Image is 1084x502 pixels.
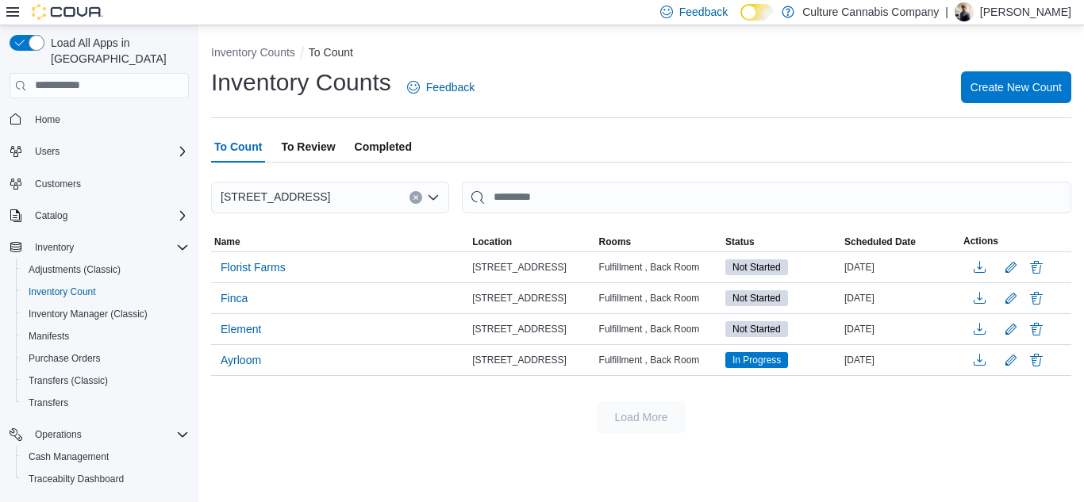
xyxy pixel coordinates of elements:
[22,305,154,324] a: Inventory Manager (Classic)
[221,352,261,368] span: Ayrloom
[22,349,189,368] span: Purchase Orders
[961,71,1071,103] button: Create New Count
[841,232,960,251] button: Scheduled Date
[214,348,267,372] button: Ayrloom
[29,174,87,194] a: Customers
[596,320,722,339] div: Fulfillment , Back Room
[401,71,481,103] a: Feedback
[3,205,195,227] button: Catalog
[1027,258,1046,277] button: Delete
[214,255,292,279] button: Florist Farms
[16,347,195,370] button: Purchase Orders
[35,428,82,441] span: Operations
[596,232,722,251] button: Rooms
[1027,289,1046,308] button: Delete
[596,351,722,370] div: Fulfillment , Back Room
[214,286,254,310] button: Finca
[980,2,1071,21] p: [PERSON_NAME]
[679,4,728,20] span: Feedback
[1001,286,1021,310] button: Edit count details
[426,79,475,95] span: Feedback
[309,46,353,59] button: To Count
[22,282,102,301] a: Inventory Count
[596,289,722,308] div: Fulfillment , Back Room
[1027,320,1046,339] button: Delete
[599,236,632,248] span: Rooms
[955,2,974,21] div: Chad Denson
[29,397,68,409] span: Transfers
[32,4,103,20] img: Cova
[22,327,189,346] span: Manifests
[29,238,189,257] span: Inventory
[35,241,74,254] span: Inventory
[29,285,96,298] span: Inventory Count
[732,291,781,305] span: Not Started
[22,469,189,489] span: Traceabilty Dashboard
[732,322,781,336] span: Not Started
[355,131,412,163] span: Completed
[22,327,75,346] a: Manifests
[35,145,60,158] span: Users
[29,109,189,129] span: Home
[221,187,330,206] span: [STREET_ADDRESS]
[597,401,686,433] button: Load More
[971,79,1062,95] span: Create New Count
[29,206,189,225] span: Catalog
[29,425,88,444] button: Operations
[29,174,189,194] span: Customers
[22,305,189,324] span: Inventory Manager (Classic)
[945,2,948,21] p: |
[29,110,67,129] a: Home
[472,354,567,366] span: [STREET_ADDRESS]
[802,2,939,21] p: Culture Cannabis Company
[844,236,916,248] span: Scheduled Date
[472,236,512,248] span: Location
[29,206,74,225] button: Catalog
[725,352,788,368] span: In Progress
[16,325,195,347] button: Manifests
[211,44,1071,63] nav: An example of EuiBreadcrumbs
[1001,255,1021,279] button: Edit count details
[725,321,788,337] span: Not Started
[722,232,841,251] button: Status
[22,282,189,301] span: Inventory Count
[841,320,960,339] div: [DATE]
[3,172,195,195] button: Customers
[472,292,567,305] span: [STREET_ADDRESS]
[22,393,189,412] span: Transfers
[841,351,960,370] div: [DATE]
[29,425,189,444] span: Operations
[732,260,781,274] span: Not Started
[211,232,469,251] button: Name
[841,258,960,277] div: [DATE]
[221,321,261,337] span: Element
[29,330,69,343] span: Manifests
[725,290,788,306] span: Not Started
[214,317,267,341] button: Element
[462,182,1071,213] input: This is a search bar. After typing your query, hit enter to filter the results lower in the page.
[1001,317,1021,341] button: Edit count details
[221,290,248,306] span: Finca
[16,370,195,392] button: Transfers (Classic)
[1001,348,1021,372] button: Edit count details
[22,260,189,279] span: Adjustments (Classic)
[16,468,195,490] button: Traceabilty Dashboard
[29,374,108,387] span: Transfers (Classic)
[725,259,788,275] span: Not Started
[22,371,189,390] span: Transfers (Classic)
[29,473,124,485] span: Traceabilty Dashboard
[29,238,80,257] button: Inventory
[281,131,335,163] span: To Review
[725,236,755,248] span: Status
[29,308,148,320] span: Inventory Manager (Classic)
[22,349,107,368] a: Purchase Orders
[22,447,115,466] a: Cash Management
[409,191,422,204] button: Clear input
[29,450,109,463] span: Cash Management
[29,142,189,161] span: Users
[16,303,195,325] button: Inventory Manager (Classic)
[16,259,195,281] button: Adjustments (Classic)
[22,469,130,489] a: Traceabilty Dashboard
[469,232,595,251] button: Location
